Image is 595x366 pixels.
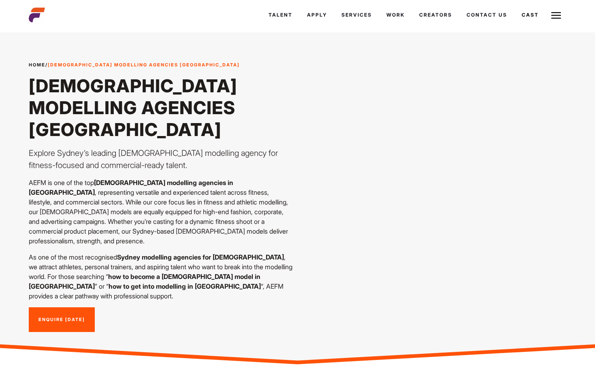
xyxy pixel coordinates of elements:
[261,4,300,26] a: Talent
[514,4,546,26] a: Cast
[334,4,379,26] a: Services
[29,62,45,68] a: Home
[29,147,293,171] p: Explore Sydney’s leading [DEMOGRAPHIC_DATA] modelling agency for fitness-focused and commercial-r...
[29,179,233,196] strong: [DEMOGRAPHIC_DATA] modelling agencies in [GEOGRAPHIC_DATA]
[109,282,261,290] strong: how to get into modelling in [GEOGRAPHIC_DATA]
[29,252,293,301] p: As one of the most recognised , we attract athletes, personal trainers, and aspiring talent who w...
[29,7,45,23] img: cropped-aefm-brand-fav-22-square.png
[48,62,240,68] strong: [DEMOGRAPHIC_DATA] Modelling Agencies [GEOGRAPHIC_DATA]
[29,75,293,140] h1: [DEMOGRAPHIC_DATA] Modelling Agencies [GEOGRAPHIC_DATA]
[412,4,459,26] a: Creators
[379,4,412,26] a: Work
[551,11,561,20] img: Burger icon
[29,62,240,68] span: /
[29,307,95,332] a: Enquire [DATE]
[29,178,293,246] p: AEFM is one of the top , representing versatile and experienced talent across fitness, lifestyle,...
[300,4,334,26] a: Apply
[29,272,260,290] strong: how to become a [DEMOGRAPHIC_DATA] model in [GEOGRAPHIC_DATA]
[117,253,284,261] strong: Sydney modelling agencies for [DEMOGRAPHIC_DATA]
[459,4,514,26] a: Contact Us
